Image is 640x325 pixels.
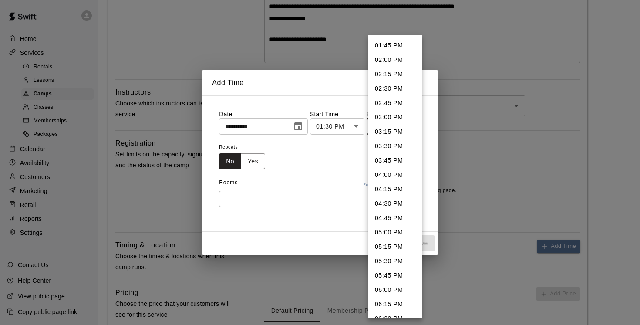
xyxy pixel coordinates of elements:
[368,283,422,297] li: 06:00 PM
[368,38,422,53] li: 01:45 PM
[368,53,422,67] li: 02:00 PM
[368,110,422,125] li: 03:00 PM
[368,297,422,311] li: 06:15 PM
[368,196,422,211] li: 04:30 PM
[368,168,422,182] li: 04:00 PM
[368,211,422,225] li: 04:45 PM
[368,67,422,81] li: 02:15 PM
[368,182,422,196] li: 04:15 PM
[368,240,422,254] li: 05:15 PM
[368,268,422,283] li: 05:45 PM
[368,96,422,110] li: 02:45 PM
[368,125,422,139] li: 03:15 PM
[368,153,422,168] li: 03:45 PM
[368,254,422,268] li: 05:30 PM
[368,81,422,96] li: 02:30 PM
[368,225,422,240] li: 05:00 PM
[368,139,422,153] li: 03:30 PM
